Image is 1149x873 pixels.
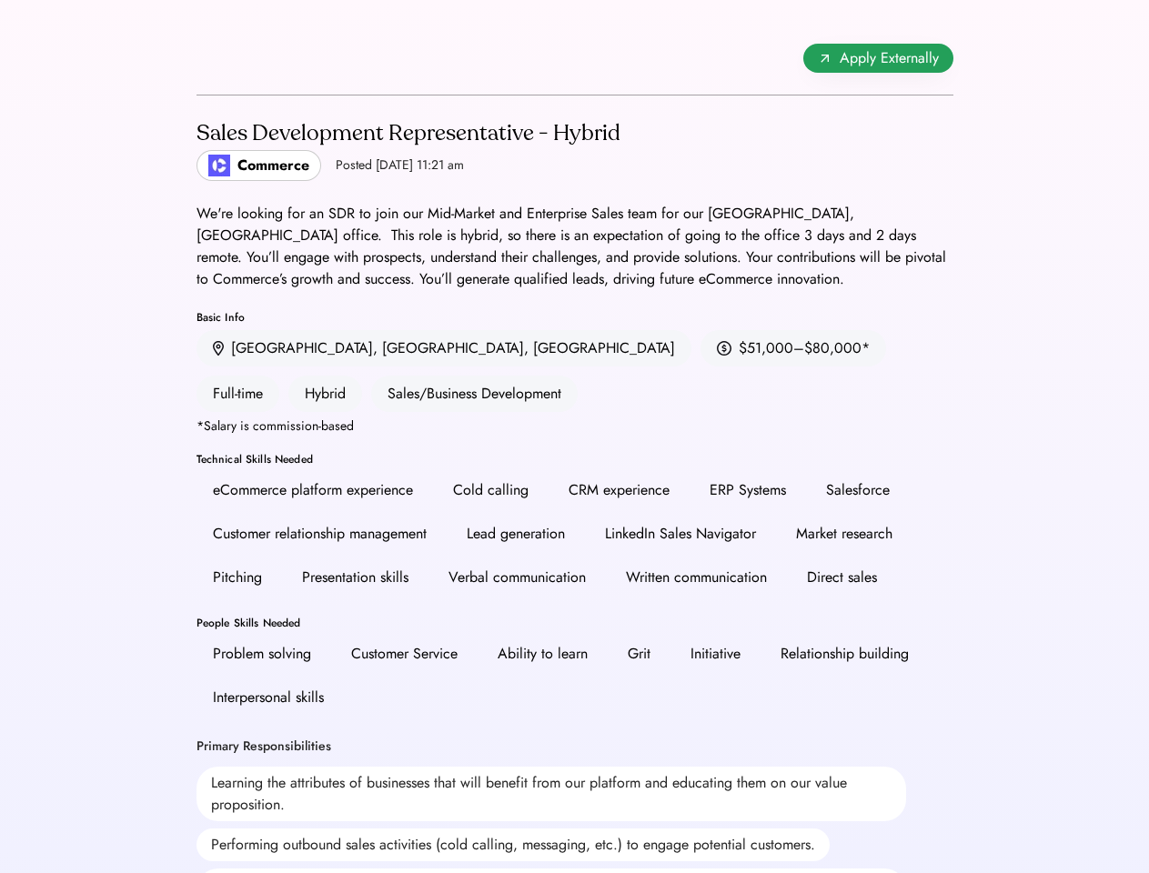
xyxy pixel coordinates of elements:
[807,567,877,588] div: Direct sales
[467,523,565,545] div: Lead generation
[371,376,578,412] div: Sales/Business Development
[605,523,756,545] div: LinkedIn Sales Navigator
[569,479,670,501] div: CRM experience
[197,738,331,756] div: Primary Responsibilities
[213,341,224,356] img: location.svg
[781,643,909,665] div: Relationship building
[826,479,890,501] div: Salesforce
[336,156,464,175] div: Posted [DATE] 11:21 am
[453,479,529,501] div: Cold calling
[197,617,953,628] div: People Skills Needed
[288,376,362,412] div: Hybrid
[796,523,892,545] div: Market research
[197,312,953,323] div: Basic Info
[213,567,262,588] div: Pitching
[231,337,675,359] div: [GEOGRAPHIC_DATA], [GEOGRAPHIC_DATA], [GEOGRAPHIC_DATA]
[197,828,830,861] div: Performing outbound sales activities (cold calling, messaging, etc.) to engage potential customers.
[302,567,408,588] div: Presentation skills
[237,155,309,176] div: Commerce
[213,523,427,545] div: Customer relationship management
[449,567,586,588] div: Verbal communication
[197,454,953,465] div: Technical Skills Needed
[213,687,324,708] div: Interpersonal skills
[710,479,786,501] div: ERP Systems
[197,119,620,148] div: Sales Development Representative - Hybrid
[840,47,939,69] span: Apply Externally
[739,337,862,359] div: $51,000–$80,000
[717,340,731,356] img: money.svg
[197,419,354,432] div: *Salary is commission-based
[208,155,230,176] img: poweredbycommerce_logo.jpeg
[626,567,767,588] div: Written communication
[213,643,311,665] div: Problem solving
[351,643,458,665] div: Customer Service
[197,376,279,412] div: Full-time
[197,767,906,821] div: Learning the attributes of businesses that will benefit from our platform and educating them on o...
[197,203,953,290] div: We're looking for an SDR to join our Mid-Market and Enterprise Sales team for our [GEOGRAPHIC_DAT...
[803,44,953,73] button: Apply Externally
[628,643,650,665] div: Grit
[213,479,413,501] div: eCommerce platform experience
[498,643,588,665] div: Ability to learn
[690,643,741,665] div: Initiative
